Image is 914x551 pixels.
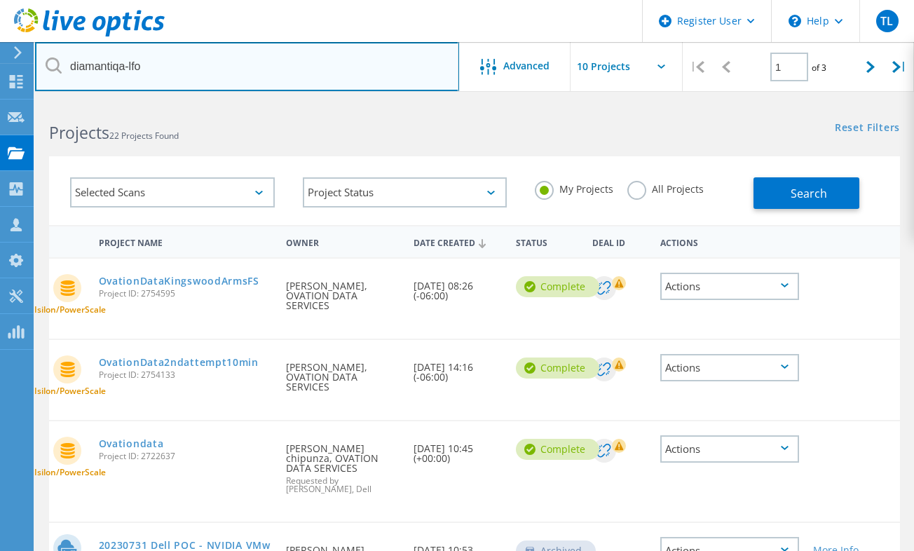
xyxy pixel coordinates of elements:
[279,421,407,508] div: [PERSON_NAME] chipunza, OVATION DATA SERVICES
[99,452,272,461] span: Project ID: 2722637
[753,177,859,209] button: Search
[99,358,259,367] a: OvationData2ndattempt10min
[92,229,279,254] div: Project Name
[279,229,407,254] div: Owner
[34,387,106,395] span: Isilon/PowerScale
[880,15,893,27] span: TL
[516,276,599,297] div: Complete
[627,181,704,194] label: All Projects
[585,229,653,254] div: Deal Id
[407,340,509,396] div: [DATE] 14:16 (-06:00)
[885,42,914,92] div: |
[812,62,826,74] span: of 3
[303,177,507,208] div: Project Status
[99,439,164,449] a: Ovationdata
[99,290,272,298] span: Project ID: 2754595
[407,259,509,315] div: [DATE] 08:26 (-06:00)
[70,177,275,208] div: Selected Scans
[286,477,400,494] span: Requested by [PERSON_NAME], Dell
[35,42,459,91] input: Search projects by name, owner, ID, company, etc
[660,273,800,300] div: Actions
[660,354,800,381] div: Actions
[516,439,599,460] div: Complete
[835,123,900,135] a: Reset Filters
[279,259,407,325] div: [PERSON_NAME], OVATION DATA SERVICES
[99,371,272,379] span: Project ID: 2754133
[791,186,827,201] span: Search
[407,421,509,477] div: [DATE] 10:45 (+00:00)
[653,229,807,254] div: Actions
[509,229,585,254] div: Status
[34,306,106,314] span: Isilon/PowerScale
[683,42,711,92] div: |
[14,29,165,39] a: Live Optics Dashboard
[789,15,801,27] svg: \n
[407,229,509,255] div: Date Created
[535,181,613,194] label: My Projects
[660,435,800,463] div: Actions
[279,340,407,406] div: [PERSON_NAME], OVATION DATA SERVICES
[49,121,109,144] b: Projects
[503,61,550,71] span: Advanced
[109,130,179,142] span: 22 Projects Found
[34,468,106,477] span: Isilon/PowerScale
[516,358,599,379] div: Complete
[99,276,259,286] a: OvationDataKingswoodArmsFS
